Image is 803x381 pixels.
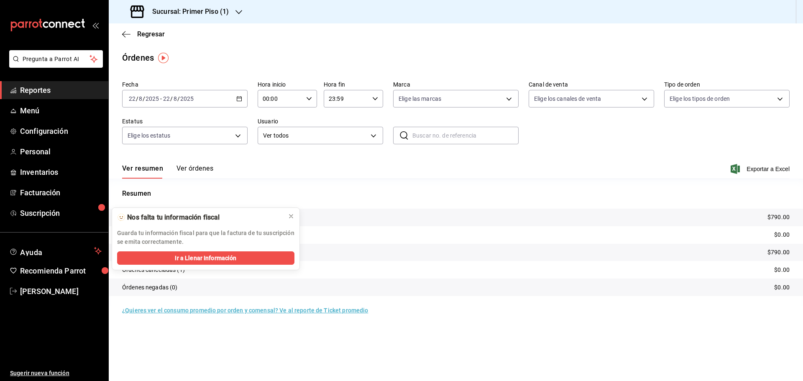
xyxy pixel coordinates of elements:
span: [PERSON_NAME] [20,286,102,297]
div: 🫥 Nos falta tu información fiscal [117,213,281,222]
span: Pregunta a Parrot AI [23,55,90,64]
input: Buscar no. de referencia [412,127,519,144]
span: / [136,95,138,102]
span: Facturación [20,187,102,198]
span: Elige los estatus [128,131,170,140]
button: Pregunta a Parrot AI [9,50,103,68]
button: open_drawer_menu [92,22,99,28]
p: $0.00 [774,283,790,292]
span: Reportes [20,84,102,96]
p: $790.00 [767,213,790,222]
label: Marca [393,82,519,87]
span: Ayuda [20,246,91,256]
p: $0.00 [774,230,790,239]
span: Regresar [137,30,165,38]
span: Configuración [20,125,102,137]
label: Hora inicio [258,82,317,87]
span: Ir a Llenar Información [175,254,236,263]
input: ---- [145,95,159,102]
label: Tipo de orden [664,82,790,87]
input: -- [138,95,143,102]
span: Menú [20,105,102,116]
input: ---- [180,95,194,102]
p: Guarda tu información fiscal para que la factura de tu suscripción se emita correctamente. [117,229,294,246]
button: Regresar [122,30,165,38]
p: Órdenes negadas (0) [122,283,178,292]
p: Resumen [122,189,790,199]
img: Tooltip marker [158,53,169,63]
div: navigation tabs [122,164,213,179]
span: / [177,95,180,102]
input: -- [173,95,177,102]
button: Ver órdenes [176,164,213,179]
label: Hora fin [324,82,383,87]
span: Elige los tipos de orden [670,95,730,103]
p: $790.00 [767,248,790,257]
a: ¿Quieres ver el consumo promedio por orden y comensal? Ve al reporte de Ticket promedio [122,307,368,314]
button: Ver resumen [122,164,163,179]
span: Ver todos [263,131,368,140]
p: $0.00 [774,266,790,274]
button: Exportar a Excel [732,164,790,174]
label: Usuario [258,118,383,124]
button: Ir a Llenar Información [117,251,294,265]
input: -- [128,95,136,102]
span: Suscripción [20,207,102,219]
span: / [170,95,173,102]
span: - [160,95,162,102]
label: Fecha [122,82,248,87]
h3: Sucursal: Primer Piso (1) [146,7,229,17]
span: Elige los canales de venta [534,95,601,103]
label: Canal de venta [529,82,654,87]
span: Recomienda Parrot [20,265,102,276]
a: Pregunta a Parrot AI [6,61,103,69]
span: Sugerir nueva función [10,369,102,378]
span: Elige las marcas [399,95,441,103]
input: -- [163,95,170,102]
span: / [143,95,145,102]
label: Estatus [122,118,248,124]
div: Órdenes [122,51,154,64]
span: Personal [20,146,102,157]
span: Inventarios [20,166,102,178]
